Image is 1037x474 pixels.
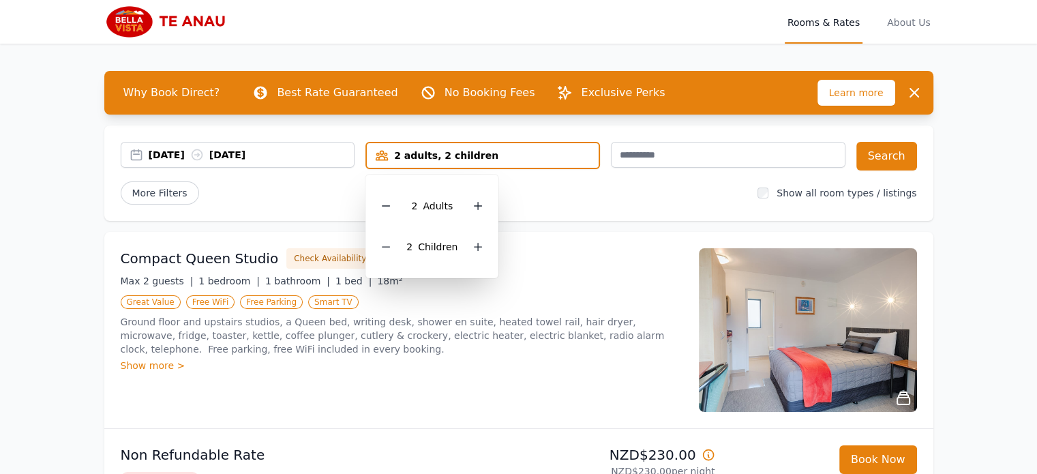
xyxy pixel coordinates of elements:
[411,201,417,211] span: 2
[856,142,917,171] button: Search
[308,295,359,309] span: Smart TV
[839,445,917,474] button: Book Now
[121,249,279,268] h3: Compact Queen Studio
[121,315,682,356] p: Ground floor and upstairs studios, a Queen bed, writing desk, shower en suite, heated towel rail,...
[406,241,412,252] span: 2
[104,5,236,38] img: Bella Vista Te Anau
[277,85,397,101] p: Best Rate Guaranteed
[367,149,599,162] div: 2 adults, 2 children
[265,276,330,286] span: 1 bathroom |
[198,276,260,286] span: 1 bedroom |
[240,295,303,309] span: Free Parking
[286,248,374,269] button: Check Availability
[445,85,535,101] p: No Booking Fees
[423,201,453,211] span: Adult s
[335,276,372,286] span: 1 bed |
[121,276,194,286] span: Max 2 guests |
[777,188,916,198] label: Show all room types / listings
[121,295,181,309] span: Great Value
[121,359,682,372] div: Show more >
[581,85,665,101] p: Exclusive Perks
[524,445,715,464] p: NZD$230.00
[817,80,895,106] span: Learn more
[112,79,231,106] span: Why Book Direct?
[186,295,235,309] span: Free WiFi
[121,181,199,205] span: More Filters
[121,445,513,464] p: Non Refundable Rate
[418,241,457,252] span: Child ren
[377,276,402,286] span: 18m²
[149,148,355,162] div: [DATE] [DATE]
